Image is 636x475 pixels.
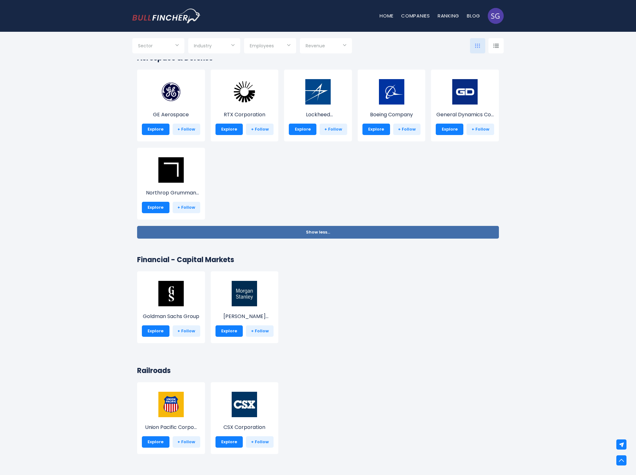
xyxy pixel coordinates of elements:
img: UNP.png [158,392,184,417]
a: Lockheed [PERSON_NAME] Cor... [289,91,347,119]
input: Selection [250,41,290,52]
img: BA.png [379,79,404,105]
a: Explore [215,325,243,337]
a: + Follow [393,124,421,135]
a: Explore [142,124,169,135]
p: Morgan Stanley [215,313,274,320]
a: + Follow [467,124,494,135]
img: Bullfincher logo [132,9,201,23]
a: + Follow [246,124,274,135]
img: LMT.png [305,79,331,105]
a: + Follow [173,202,200,213]
a: RTX Corporation [215,91,274,119]
a: Explore [142,436,169,448]
a: Blog [467,12,480,19]
a: Boeing Company [362,91,421,119]
p: Goldman Sachs Group [142,313,200,320]
a: Ranking [438,12,459,19]
a: CSX Corporation [215,404,274,431]
button: Show less... [137,226,499,239]
p: Northrop Grumman Corporation [142,189,200,197]
span: Industry [194,43,212,49]
img: GE.png [158,79,184,105]
p: RTX Corporation [215,111,274,119]
a: Explore [215,436,243,448]
img: CSX.jpeg [232,392,257,417]
p: General Dynamics Corporation [436,111,494,119]
a: General Dynamics Co... [436,91,494,119]
h2: Financial - Capital Markets [137,254,499,265]
a: Northrop Grumman Co... [142,169,200,197]
a: Goldman Sachs Group [142,293,200,320]
a: Go to homepage [132,9,201,23]
a: Explore [142,325,169,337]
a: + Follow [320,124,347,135]
p: CSX Corporation [215,424,274,431]
p: Union Pacific Corporation [142,424,200,431]
a: GE Aerospace [142,91,200,119]
img: icon-comp-grid.svg [475,44,480,48]
span: Show less... [306,230,330,235]
a: + Follow [173,124,200,135]
p: GE Aerospace [142,111,200,119]
input: Selection [306,41,346,52]
a: Explore [289,124,316,135]
a: + Follow [246,436,274,448]
a: Explore [436,124,463,135]
a: [PERSON_NAME] [PERSON_NAME] [215,293,274,320]
span: Sector [138,43,153,49]
img: GD.png [452,79,478,105]
span: Revenue [306,43,325,49]
img: GS.png [158,281,184,306]
p: Boeing Company [362,111,421,119]
img: icon-comp-list-view.svg [493,44,499,48]
a: Union Pacific Corpo... [142,404,200,431]
a: Companies [401,12,430,19]
a: Explore [142,202,169,213]
img: MS.png [232,281,257,306]
a: + Follow [173,436,200,448]
img: NOC.png [158,157,184,183]
a: + Follow [173,325,200,337]
h2: Railroads [137,365,499,376]
a: Explore [362,124,390,135]
input: Selection [194,41,235,52]
p: Lockheed Martin Corporation [289,111,347,119]
span: Employees [250,43,274,49]
input: Selection [138,41,179,52]
img: RTX.png [232,79,257,105]
a: Explore [215,124,243,135]
a: + Follow [246,325,274,337]
a: Home [380,12,394,19]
